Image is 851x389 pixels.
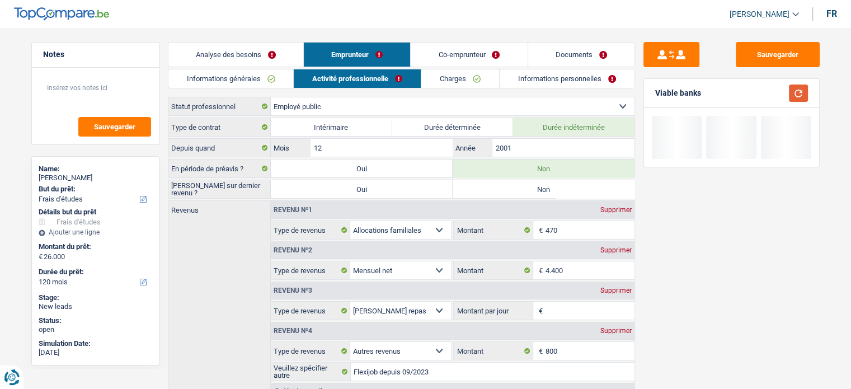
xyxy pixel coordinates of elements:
[271,261,350,279] label: Type de revenus
[271,207,315,213] div: Revenu nº1
[271,247,315,254] div: Revenu nº2
[39,302,152,311] div: New leads
[168,97,271,115] label: Statut professionnel
[271,327,315,334] div: Revenu nº4
[453,180,634,198] label: Non
[513,118,634,136] label: Durée indéterminée
[826,8,837,19] div: fr
[39,325,152,334] div: open
[39,293,152,302] div: Stage:
[271,363,351,381] label: Veuillez spécifier autre
[730,10,789,19] span: [PERSON_NAME]
[392,118,514,136] label: Durée déterminée
[271,160,453,177] label: Oui
[533,261,546,279] span: €
[492,139,634,157] input: AAAA
[304,43,410,67] a: Emprunteur
[454,221,533,239] label: Montant
[411,43,527,67] a: Co-emprunteur
[271,118,392,136] label: Intérimaire
[598,247,634,254] div: Supprimer
[39,348,152,357] div: [DATE]
[168,69,294,88] a: Informations générales
[721,5,799,24] a: [PERSON_NAME]
[39,268,150,276] label: Durée du prêt:
[168,201,270,214] label: Revenus
[453,139,492,157] label: Année
[351,363,634,381] input: Veuillez préciser
[43,50,148,59] h5: Notes
[598,327,634,334] div: Supprimer
[453,160,634,177] label: Non
[78,117,151,137] button: Sauvegarder
[94,123,135,130] span: Sauvegarder
[39,185,150,194] label: But du prêt:
[271,180,453,198] label: Oui
[271,342,350,360] label: Type de revenus
[454,342,533,360] label: Montant
[454,302,533,320] label: Montant par jour
[533,221,546,239] span: €
[39,228,152,236] div: Ajouter une ligne
[39,208,152,217] div: Détails but du prêt
[533,342,546,360] span: €
[500,69,634,88] a: Informations personnelles
[271,139,311,157] label: Mois
[271,302,350,320] label: Type de revenus
[528,43,634,67] a: Documents
[39,242,150,251] label: Montant du prêt:
[168,43,303,67] a: Analyse des besoins
[39,316,152,325] div: Status:
[168,180,271,198] label: [PERSON_NAME] sur dernier revenu ?
[533,302,546,320] span: €
[39,165,152,174] div: Name:
[294,69,421,88] a: Activité professionnelle
[271,287,315,294] div: Revenu nº3
[39,174,152,182] div: [PERSON_NAME]
[168,160,271,177] label: En période de préavis ?
[655,88,701,98] div: Viable banks
[39,252,43,261] span: €
[311,139,452,157] input: MM
[14,7,109,21] img: TopCompare Logo
[39,339,152,348] div: Simulation Date:
[454,261,533,279] label: Montant
[736,42,820,67] button: Sauvegarder
[421,69,499,88] a: Charges
[598,287,634,294] div: Supprimer
[168,139,271,157] label: Depuis quand
[168,118,271,136] label: Type de contrat
[271,221,350,239] label: Type de revenus
[598,207,634,213] div: Supprimer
